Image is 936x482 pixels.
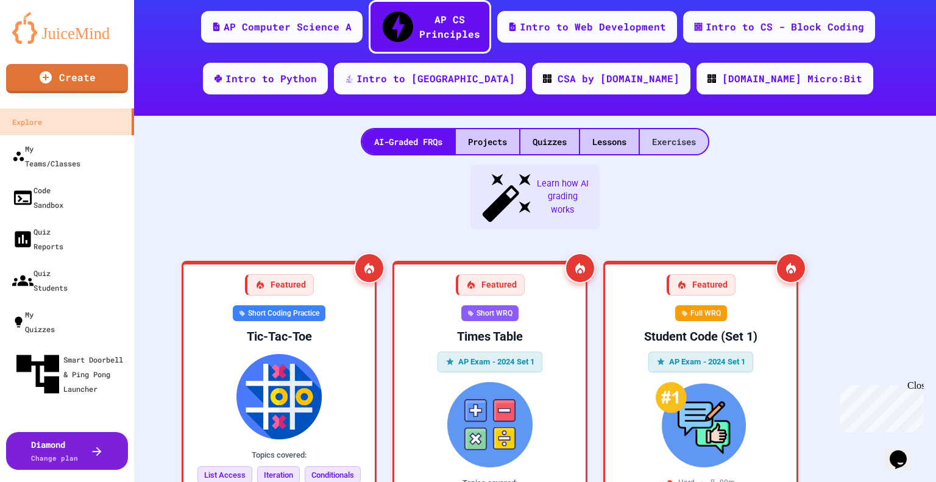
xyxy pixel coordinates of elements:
[456,129,519,154] div: Projects
[225,71,317,86] div: Intro to Python
[31,438,78,464] div: Diamond
[404,382,576,467] img: Times Table
[12,183,63,212] div: Code Sandbox
[580,129,639,154] div: Lessons
[461,305,519,321] div: Short WRQ
[233,305,325,321] div: Short Coding Practice
[520,129,579,154] div: Quizzes
[558,71,679,86] div: CSA by [DOMAIN_NAME]
[245,274,314,296] div: Featured
[193,328,365,344] div: Tic-Tac-Toe
[12,266,68,295] div: Quiz Students
[706,19,864,34] div: Intro to CS - Block Coding
[362,129,455,154] div: AI-Graded FRQs
[224,19,352,34] div: AP Computer Science A
[6,64,128,93] a: Create
[12,349,129,400] div: Smart Doorbell & Ping Pong Launcher
[5,5,84,77] div: Chat with us now!Close
[722,71,862,86] div: [DOMAIN_NAME] Micro:Bit
[12,141,80,171] div: My Teams/Classes
[438,352,543,372] div: AP Exam - 2024 Set 1
[12,307,55,336] div: My Quizzes
[12,224,63,253] div: Quiz Reports
[419,12,480,41] div: AP CS Principles
[6,432,128,470] button: DiamondChange plan
[667,274,736,296] div: Featured
[640,129,708,154] div: Exercises
[31,453,78,463] span: Change plan
[707,74,716,83] img: CODE_logo_RGB.png
[885,433,924,470] iframe: chat widget
[456,274,525,296] div: Featured
[193,354,365,439] img: Tic-Tac-Toe
[404,328,576,344] div: Times Table
[615,382,787,467] img: Student Code (Set 1)
[520,19,666,34] div: Intro to Web Development
[615,328,787,344] div: Student Code (Set 1)
[543,74,551,83] img: CODE_logo_RGB.png
[356,71,515,86] div: Intro to [GEOGRAPHIC_DATA]
[193,449,365,461] div: Topics covered:
[675,305,727,321] div: Full WRQ
[835,380,924,432] iframe: chat widget
[535,177,590,217] span: Learn how AI grading works
[648,352,754,372] div: AP Exam - 2024 Set 1
[12,115,42,129] div: Explore
[12,12,122,44] img: logo-orange.svg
